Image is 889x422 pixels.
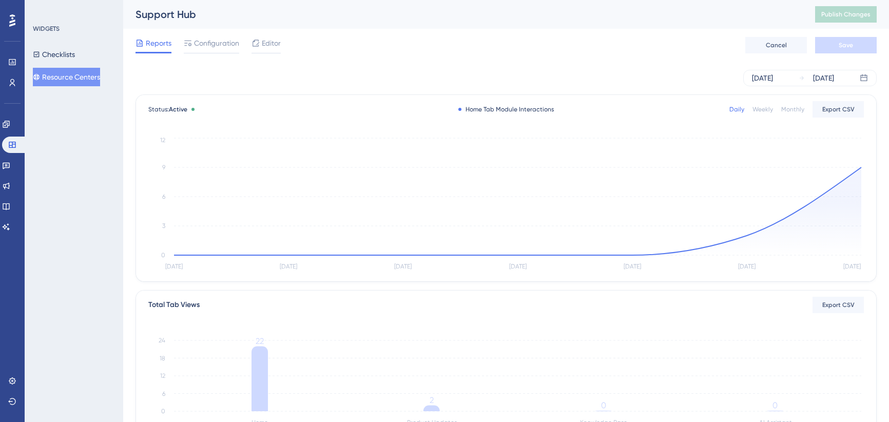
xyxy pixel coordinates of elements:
[766,41,787,49] span: Cancel
[160,137,165,144] tspan: 12
[813,72,834,84] div: [DATE]
[846,381,877,412] iframe: UserGuiding AI Assistant Launcher
[33,45,75,64] button: Checklists
[194,37,239,49] span: Configuration
[601,400,606,410] tspan: 0
[738,263,756,270] tspan: [DATE]
[822,301,855,309] span: Export CSV
[752,105,773,113] div: Weekly
[509,263,527,270] tspan: [DATE]
[813,297,864,313] button: Export CSV
[815,37,877,53] button: Save
[162,193,165,200] tspan: 6
[813,101,864,118] button: Export CSV
[146,37,171,49] span: Reports
[160,372,165,379] tspan: 12
[458,105,554,113] div: Home Tab Module Interactions
[821,10,871,18] span: Publish Changes
[160,355,165,362] tspan: 18
[745,37,807,53] button: Cancel
[162,390,165,397] tspan: 6
[752,72,773,84] div: [DATE]
[148,299,200,311] div: Total Tab Views
[262,37,281,49] span: Editor
[839,41,853,49] span: Save
[148,105,187,113] span: Status:
[394,263,412,270] tspan: [DATE]
[781,105,804,113] div: Monthly
[136,7,789,22] div: Support Hub
[33,68,100,86] button: Resource Centers
[822,105,855,113] span: Export CSV
[159,337,165,344] tspan: 24
[33,25,60,33] div: WIDGETS
[161,252,165,259] tspan: 0
[815,6,877,23] button: Publish Changes
[843,263,861,270] tspan: [DATE]
[280,263,297,270] tspan: [DATE]
[430,395,434,405] tspan: 2
[162,222,165,229] tspan: 3
[256,336,264,346] tspan: 22
[162,164,165,171] tspan: 9
[772,400,778,410] tspan: 0
[169,106,187,113] span: Active
[624,263,641,270] tspan: [DATE]
[161,408,165,415] tspan: 0
[729,105,744,113] div: Daily
[165,263,183,270] tspan: [DATE]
